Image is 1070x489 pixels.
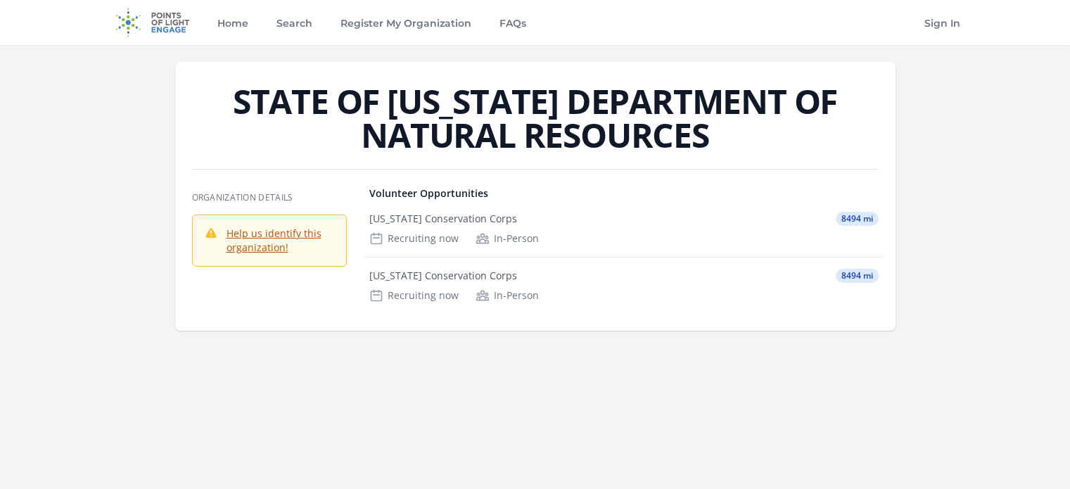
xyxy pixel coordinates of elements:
h4: Volunteer Opportunities [369,186,879,201]
div: In-Person [476,231,539,246]
a: [US_STATE] Conservation Corps 8494 mi Recruiting now In-Person [364,201,884,257]
div: In-Person [476,288,539,303]
div: [US_STATE] Conservation Corps [369,212,517,226]
a: [US_STATE] Conservation Corps 8494 mi Recruiting now In-Person [364,258,884,314]
span: 8494 mi [836,212,879,226]
div: Recruiting now [369,288,459,303]
h1: STATE OF [US_STATE] DEPARTMENT OF NATURAL RESOURCES [192,84,879,152]
div: [US_STATE] Conservation Corps [369,269,517,283]
a: Help us identify this organization! [227,227,321,254]
h3: Organization Details [192,192,347,203]
div: Recruiting now [369,231,459,246]
span: 8494 mi [836,269,879,283]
